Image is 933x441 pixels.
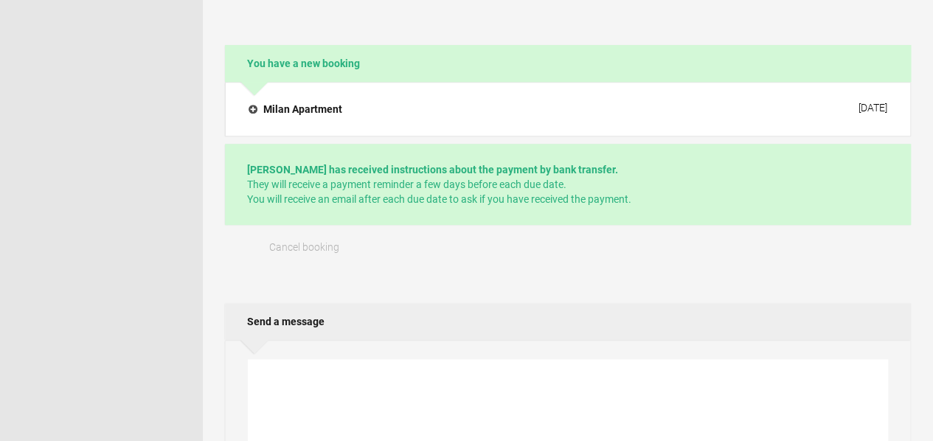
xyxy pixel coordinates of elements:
[269,241,339,253] span: Cancel booking
[859,102,887,114] div: [DATE]
[247,164,618,176] strong: [PERSON_NAME] has received instructions about the payment by bank transfer.
[225,303,911,340] h2: Send a message
[237,94,899,125] button: Milan Apartment [DATE]
[249,102,342,117] h4: Milan Apartment
[225,232,384,262] button: Cancel booking
[225,45,911,82] h2: You have a new booking
[247,162,889,206] p: They will receive a payment reminder a few days before each due date. You will receive an email a...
